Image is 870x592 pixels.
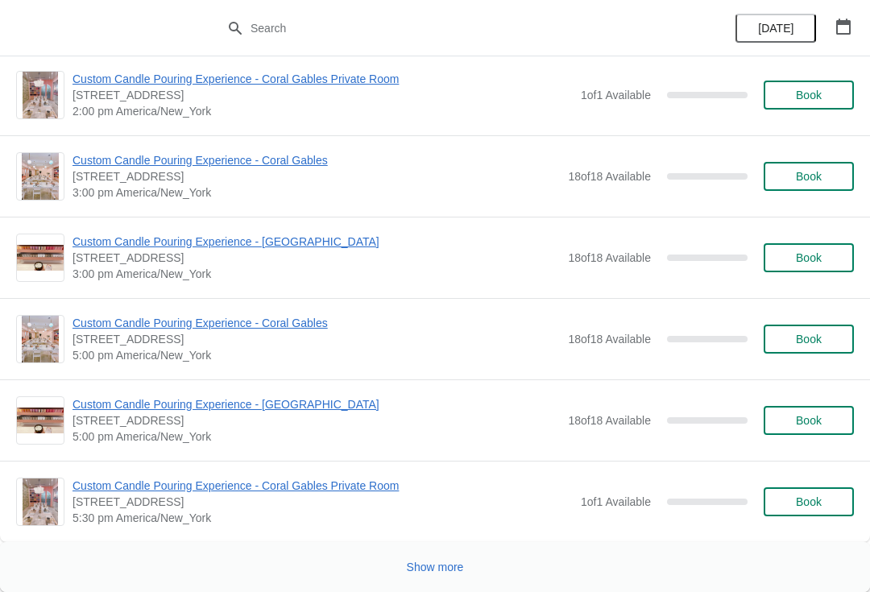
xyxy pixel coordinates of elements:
span: Book [796,414,822,427]
span: Book [796,495,822,508]
button: Book [764,406,854,435]
span: [STREET_ADDRESS] [72,87,573,103]
img: Custom Candle Pouring Experience - Coral Gables Private Room | 154 Giralda Avenue, Coral Gables, ... [23,478,58,525]
img: Custom Candle Pouring Experience - Fort Lauderdale | 914 East Las Olas Boulevard, Fort Lauderdale... [17,408,64,434]
input: Search [250,14,652,43]
span: Show more [407,561,464,573]
span: 2:00 pm America/New_York [72,103,573,119]
button: Book [764,162,854,191]
span: Custom Candle Pouring Experience - [GEOGRAPHIC_DATA] [72,234,560,250]
span: Book [796,170,822,183]
span: [STREET_ADDRESS] [72,168,560,184]
span: Custom Candle Pouring Experience - Coral Gables [72,315,560,331]
span: 18 of 18 Available [568,333,651,346]
span: Custom Candle Pouring Experience - [GEOGRAPHIC_DATA] [72,396,560,412]
span: [STREET_ADDRESS] [72,412,560,428]
button: Show more [400,553,470,582]
span: 1 of 1 Available [581,89,651,101]
img: Custom Candle Pouring Experience - Coral Gables | 154 Giralda Avenue, Coral Gables, FL, USA | 3:0... [22,153,60,200]
span: 18 of 18 Available [568,414,651,427]
button: Book [764,325,854,354]
span: 5:00 pm America/New_York [72,347,560,363]
span: Custom Candle Pouring Experience - Coral Gables [72,152,560,168]
button: [DATE] [735,14,816,43]
button: Book [764,81,854,110]
span: 1 of 1 Available [581,495,651,508]
span: Book [796,251,822,264]
span: Book [796,89,822,101]
span: 18 of 18 Available [568,251,651,264]
img: Custom Candle Pouring Experience - Fort Lauderdale | 914 East Las Olas Boulevard, Fort Lauderdale... [17,245,64,271]
span: 18 of 18 Available [568,170,651,183]
span: Custom Candle Pouring Experience - Coral Gables Private Room [72,71,573,87]
span: [STREET_ADDRESS] [72,331,560,347]
span: 3:00 pm America/New_York [72,184,560,201]
button: Book [764,487,854,516]
span: [DATE] [758,22,793,35]
span: [STREET_ADDRESS] [72,250,560,266]
span: 5:30 pm America/New_York [72,510,573,526]
span: Book [796,333,822,346]
img: Custom Candle Pouring Experience - Coral Gables | 154 Giralda Avenue, Coral Gables, FL, USA | 5:0... [22,316,60,362]
span: 3:00 pm America/New_York [72,266,560,282]
img: Custom Candle Pouring Experience - Coral Gables Private Room | 154 Giralda Avenue, Coral Gables, ... [23,72,58,118]
span: 5:00 pm America/New_York [72,428,560,445]
span: Custom Candle Pouring Experience - Coral Gables Private Room [72,478,573,494]
button: Book [764,243,854,272]
span: [STREET_ADDRESS] [72,494,573,510]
